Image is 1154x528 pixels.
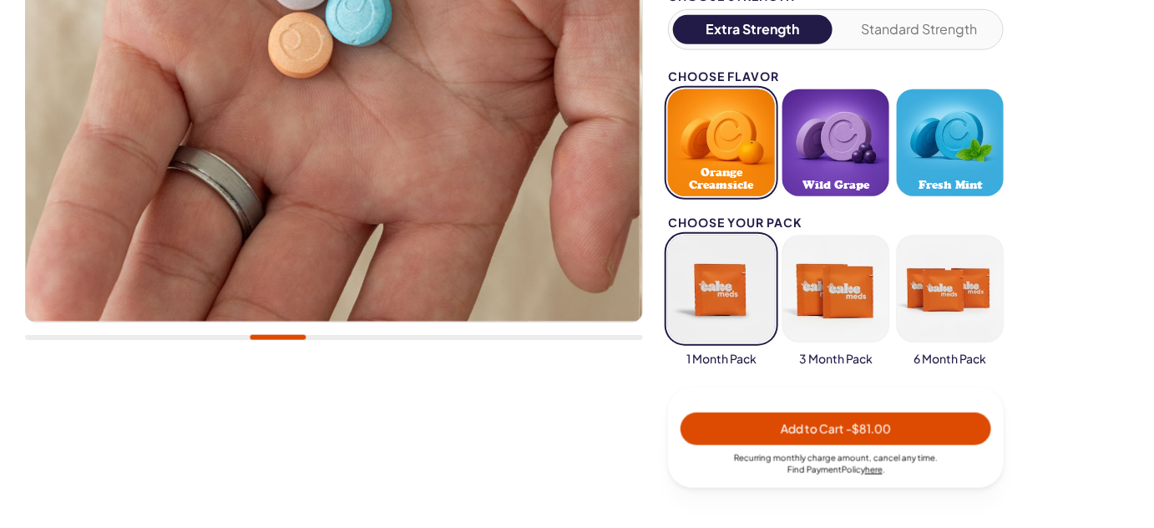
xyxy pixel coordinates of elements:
span: Find Payment [787,465,842,475]
button: Standard Strength [840,15,1000,44]
span: Fresh Mint [919,179,982,191]
a: here [865,465,883,475]
div: Choose Flavor [668,70,1004,83]
div: Choose your pack [668,216,1004,229]
span: Orange Creamsicle [673,166,770,191]
span: 6 Month Pack [914,351,987,368]
span: 1 Month Pack [686,351,757,368]
div: Recurring monthly charge amount , cancel any time. Policy . [681,452,991,475]
button: Add to Cart -$81.00 [681,413,991,445]
span: - $81.00 [846,421,891,436]
span: Add to Cart [781,421,891,436]
span: 3 Month Pack [799,351,873,368]
span: Wild Grape [802,179,869,191]
button: Extra Strength [673,15,833,44]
